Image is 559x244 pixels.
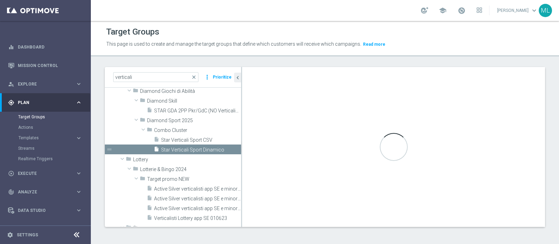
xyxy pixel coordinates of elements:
[496,5,539,16] a: [PERSON_NAME]keyboard_arrow_down
[18,220,73,238] a: Optibot
[18,156,73,162] a: Realtime Triggers
[439,7,447,14] span: school
[147,107,152,115] i: insert_drive_file
[8,81,75,87] div: Explore
[133,225,241,231] span: Streams
[19,136,68,140] span: Templates
[113,72,198,82] input: Quick find group or folder
[8,100,82,105] button: gps_fixed Plan keyboard_arrow_right
[18,208,75,213] span: Data Studio
[8,99,75,106] div: Plan
[8,208,82,213] button: Data Studio keyboard_arrow_right
[8,170,75,177] div: Execute
[147,127,152,135] i: folder
[154,196,241,202] span: Active Silver verticalisti app SE e minori ultimi 30gg_NL s&#xEC; e No_BF 2&#x20AC;_1206
[8,44,14,50] i: equalizer
[154,136,159,145] i: insert_drive_file
[161,137,241,143] span: Star Verticali Sport CSV
[126,224,131,232] i: folder_special
[19,136,75,140] div: Templates
[18,125,73,130] a: Actions
[75,135,82,141] i: keyboard_arrow_right
[75,99,82,106] i: keyboard_arrow_right
[234,74,241,81] i: chevron_left
[8,189,75,195] div: Analyze
[18,154,90,164] div: Realtime Triggers
[204,72,211,82] i: more_vert
[147,185,152,193] i: insert_drive_file
[154,186,241,192] span: Active Silver verticalisti app SE e minori ultimi 2 mesi_NL s&#xEC; e No
[126,156,131,164] i: folder
[8,38,82,56] div: Dashboard
[133,157,241,163] span: Lottery
[234,73,241,82] button: chevron_left
[75,207,82,214] i: keyboard_arrow_right
[18,122,90,133] div: Actions
[8,170,14,177] i: play_circle_outline
[8,189,14,195] i: track_changes
[18,133,90,143] div: Templates
[7,232,13,238] i: settings
[154,146,159,154] i: insert_drive_file
[140,176,145,184] i: folder
[539,4,552,17] div: ML
[147,195,152,203] i: insert_drive_file
[133,88,138,96] i: folder
[147,215,152,223] i: insert_drive_file
[8,81,82,87] button: person_search Explore keyboard_arrow_right
[147,118,241,124] span: Diamond Sport 2025
[18,171,75,176] span: Execute
[18,82,75,86] span: Explore
[154,215,241,221] span: Verticalisti Lottery app SE 010623
[18,135,82,141] button: Templates keyboard_arrow_right
[133,166,138,174] i: folder
[17,233,38,237] a: Settings
[530,7,538,14] span: keyboard_arrow_down
[362,40,386,48] button: Read more
[8,220,82,238] div: Optibot
[8,171,82,176] button: play_circle_outline Execute keyboard_arrow_right
[154,127,241,133] span: Combo Cluster
[8,81,14,87] i: person_search
[140,117,145,125] i: folder
[18,146,73,151] a: Streams
[8,44,82,50] button: equalizer Dashboard
[18,112,90,122] div: Target Groups
[106,41,361,47] span: This page is used to create and manage the target groups that define which customers will receive...
[154,206,241,212] span: Active Silver verticalisti app SE e minori ultimi 30gg_NL s&#xEC; e No_BF 5&#x20AC;_1206
[154,108,241,114] span: STAR GDA 2PP Pkr/GdC (NO Verticalisti Pkr e GdC)
[8,63,82,68] button: Mission Control
[18,143,90,154] div: Streams
[140,88,241,94] span: Diamond Giochi di Abilit&#xE0;
[18,38,82,56] a: Dashboard
[75,81,82,87] i: keyboard_arrow_right
[8,99,14,106] i: gps_fixed
[212,73,233,82] button: Prioritize
[18,190,75,194] span: Analyze
[18,56,82,75] a: Mission Control
[140,167,241,172] span: Lotterie &amp; Bingo 2024
[147,176,241,182] span: Target promo NEW
[147,205,152,213] i: insert_drive_file
[75,188,82,195] i: keyboard_arrow_right
[8,207,75,214] div: Data Studio
[106,27,159,37] h1: Target Groups
[75,170,82,177] i: keyboard_arrow_right
[18,114,73,120] a: Target Groups
[161,147,241,153] span: Star Verticali Sport Dinamico
[191,74,197,80] span: close
[18,101,75,105] span: Plan
[8,56,82,75] div: Mission Control
[140,97,145,105] i: folder
[147,98,241,104] span: Diamond Skill
[8,189,82,195] button: track_changes Analyze keyboard_arrow_right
